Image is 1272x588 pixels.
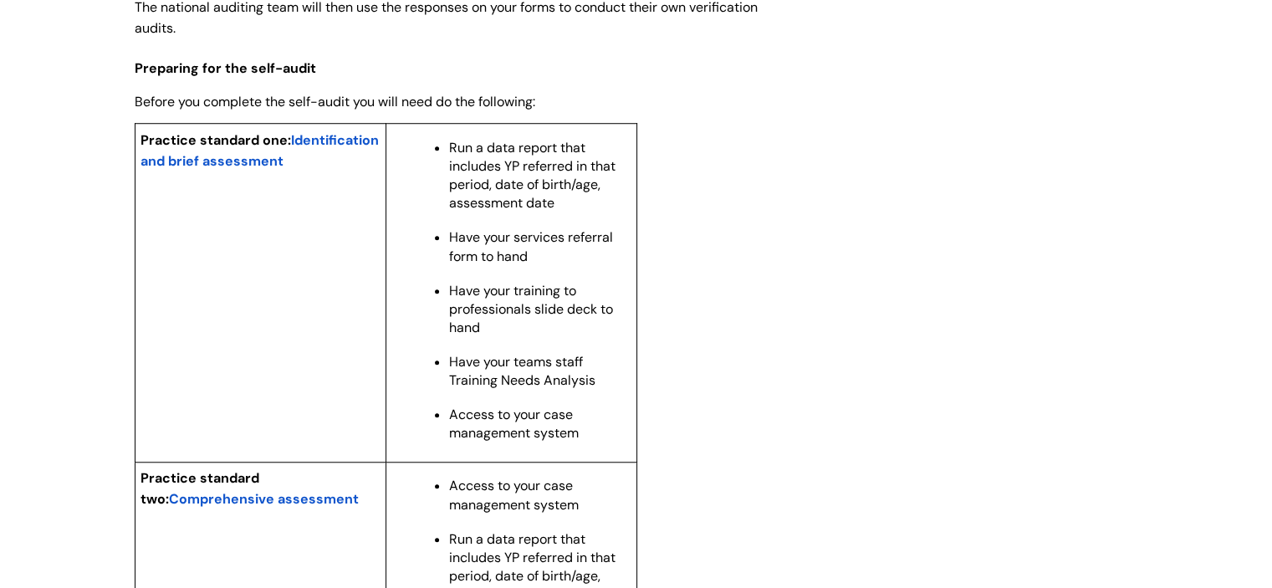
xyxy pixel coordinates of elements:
[140,130,379,171] a: Identification and brief assessment
[449,139,616,212] span: Run a data report that includes YP referred in that period, date of birth/age, assessment date
[449,477,579,513] span: Access to your case management system
[169,490,359,508] span: Comprehensive assessment
[449,406,579,442] span: Access to your case management system
[140,131,379,170] span: Identification and brief assessment
[135,59,316,77] span: Preparing for the self-audit
[169,488,359,509] a: Comprehensive assessment
[135,93,535,110] span: Before you complete the self-audit you will need do the following:
[449,282,613,336] span: Have your training to professionals slide deck to hand
[449,228,613,264] span: Have your services referral form to hand
[449,353,595,389] span: Have your teams staff Training Needs Analysis
[140,469,259,508] span: Practice standard two:
[140,131,291,149] span: Practice standard one:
